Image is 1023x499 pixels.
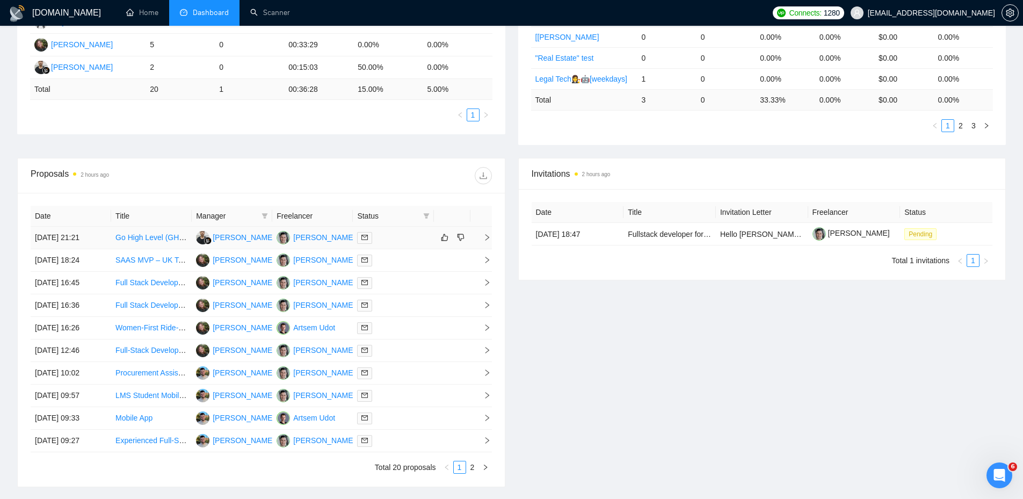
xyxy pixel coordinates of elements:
[466,461,479,474] li: 2
[111,430,192,452] td: Experienced Full-Stack Developer for Wellness App MVP
[361,347,368,353] span: mail
[475,414,491,422] span: right
[934,68,993,89] td: 0.00%
[115,233,274,242] a: Go High Level (GHL) Setup Assistance Needed
[637,26,696,47] td: 0
[31,317,111,339] td: [DATE] 16:26
[111,339,192,362] td: Full-Stack Developer + AI Integration for Video Survey MVP (Web App)
[1002,9,1019,17] a: setting
[215,34,284,56] td: 0
[284,56,353,79] td: 00:15:03
[284,79,353,100] td: 00:36:28
[111,362,192,385] td: Procurement Assistant MVP – AI RFP Generator & Bid Comparison Tool
[192,206,272,227] th: Manager
[196,436,274,444] a: AK[PERSON_NAME]
[483,112,489,118] span: right
[31,272,111,294] td: [DATE] 16:45
[115,346,351,355] a: Full-Stack Developer + AI Integration for Video Survey MVP (Web App)
[215,56,284,79] td: 0
[756,26,815,47] td: 0.00%
[51,61,113,73] div: [PERSON_NAME]
[277,368,355,377] a: YN[PERSON_NAME]
[467,109,480,121] li: 1
[213,232,274,243] div: [PERSON_NAME]
[196,254,209,267] img: HH
[696,47,756,68] td: 0
[980,254,992,267] button: right
[31,294,111,317] td: [DATE] 16:36
[824,7,840,19] span: 1280
[941,119,954,132] li: 1
[293,389,355,401] div: [PERSON_NAME]
[454,109,467,121] button: left
[146,34,215,56] td: 5
[293,277,355,288] div: [PERSON_NAME]
[812,227,826,241] img: c1Tebym3BND9d52IcgAhOjDIggZNrr93DrArCnDDhQCo9DNa2fMdUdlKkX3cX7l7jn
[293,367,355,379] div: [PERSON_NAME]
[293,412,335,424] div: Artsem Udot
[980,119,993,132] li: Next Page
[475,167,492,184] button: download
[789,7,821,19] span: Connects:
[31,385,111,407] td: [DATE] 09:57
[196,344,209,357] img: HH
[535,33,599,41] a: [[PERSON_NAME]
[475,392,491,399] span: right
[874,26,933,47] td: $0.00
[9,5,26,22] img: logo
[31,227,111,249] td: [DATE] 21:21
[928,119,941,132] button: left
[441,233,448,242] span: like
[934,89,993,110] td: 0.00 %
[531,89,637,110] td: Total
[31,206,111,227] th: Date
[440,461,453,474] button: left
[983,258,989,264] span: right
[196,323,274,331] a: HH[PERSON_NAME]
[454,109,467,121] li: Previous Page
[196,231,209,244] img: FG
[1002,4,1019,21] button: setting
[272,206,353,227] th: Freelancer
[904,228,937,240] span: Pending
[293,435,355,446] div: [PERSON_NAME]
[146,79,215,100] td: 20
[213,322,274,334] div: [PERSON_NAME]
[696,26,756,47] td: 0
[31,362,111,385] td: [DATE] 10:02
[259,208,270,224] span: filter
[479,461,492,474] li: Next Page
[361,302,368,308] span: mail
[900,202,992,223] th: Status
[361,370,368,376] span: mail
[756,68,815,89] td: 0.00%
[983,122,990,129] span: right
[51,39,113,50] div: [PERSON_NAME]
[808,202,901,223] th: Freelancer
[213,389,274,401] div: [PERSON_NAME]
[277,345,355,354] a: YN[PERSON_NAME]
[967,255,979,266] a: 1
[204,237,212,244] img: gigradar-bm.png
[480,109,492,121] li: Next Page
[582,171,611,177] time: 2 hours ago
[111,249,192,272] td: SAAS MVP – UK Tools & Equipment Rental Marketplace (Currently being run via Shopify)
[357,210,418,222] span: Status
[535,54,594,62] a: "Real Estate" test
[196,321,209,335] img: HH
[475,437,491,444] span: right
[146,56,215,79] td: 2
[213,367,274,379] div: [PERSON_NAME]
[196,278,274,286] a: HH[PERSON_NAME]
[815,68,874,89] td: 0.00%
[213,254,274,266] div: [PERSON_NAME]
[361,234,368,241] span: mail
[361,324,368,331] span: mail
[475,279,491,286] span: right
[31,167,261,184] div: Proposals
[967,119,980,132] li: 3
[262,213,268,219] span: filter
[980,254,992,267] li: Next Page
[892,254,949,267] li: Total 1 invitations
[756,47,815,68] td: 0.00%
